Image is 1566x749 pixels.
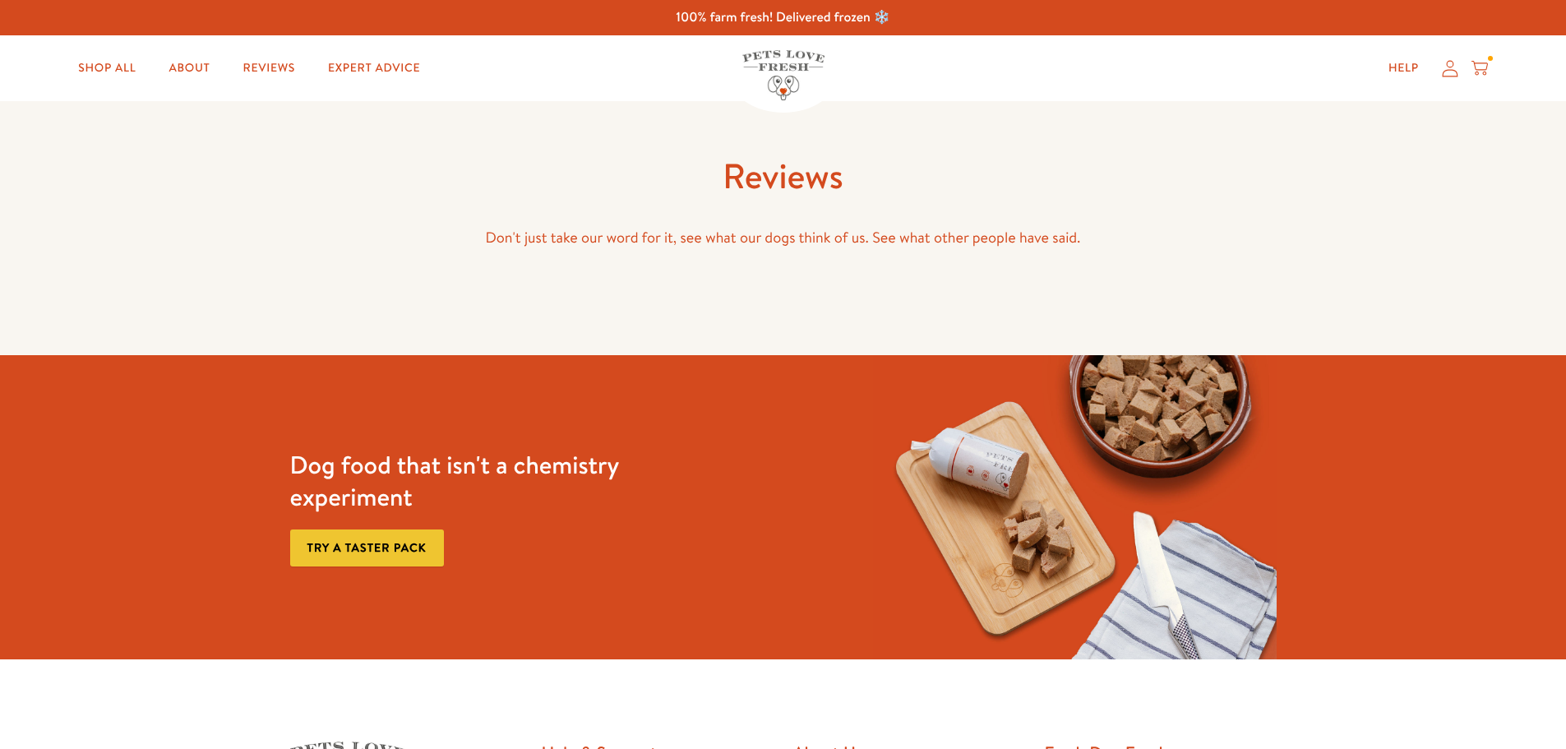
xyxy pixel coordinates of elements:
[155,52,223,85] a: About
[230,52,308,85] a: Reviews
[1375,52,1432,85] a: Help
[290,449,694,513] h3: Dog food that isn't a chemistry experiment
[290,154,1277,199] h1: Reviews
[315,52,433,85] a: Expert Advice
[65,52,149,85] a: Shop All
[290,225,1277,251] p: Don't just take our word for it, see what our dogs think of us. See what other people have said.
[290,529,444,566] a: Try a taster pack
[873,355,1277,659] img: Fussy
[742,50,825,100] img: Pets Love Fresh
